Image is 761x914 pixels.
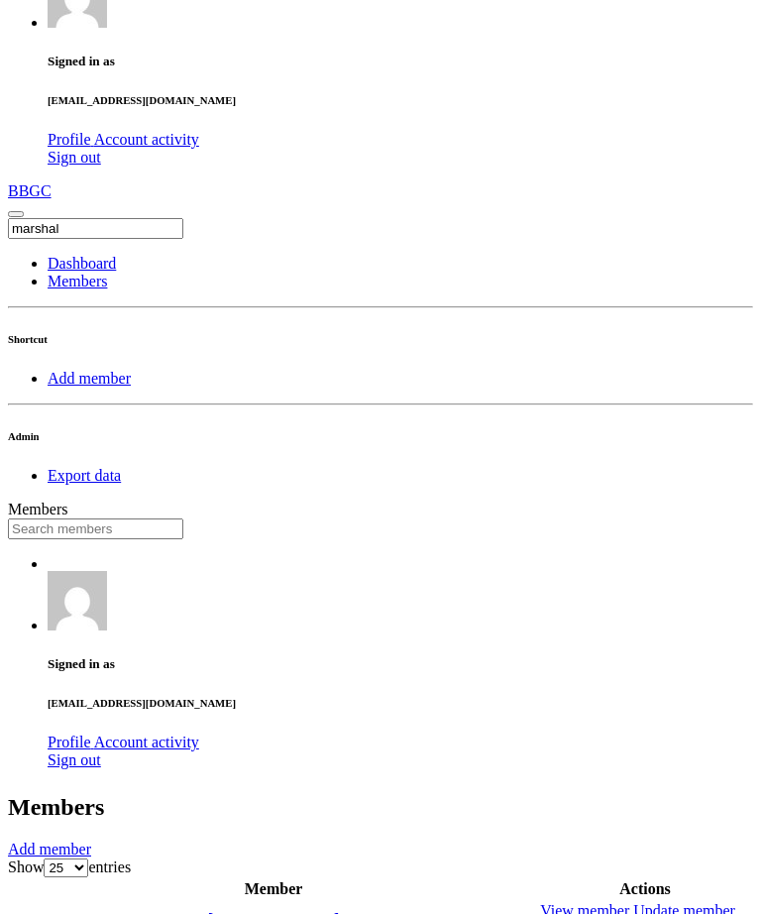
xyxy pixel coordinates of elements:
a: Members [48,273,107,289]
a: Account activity [94,131,199,148]
h6: Shortcut [8,333,753,345]
th: Member [10,879,537,899]
label: Show entries [8,858,131,875]
a: BBGC [8,182,753,200]
a: Profile [48,131,94,148]
span: Profile [48,734,91,750]
a: Profile [48,734,94,750]
h2: Members [8,794,753,821]
a: Sign out [48,149,101,166]
a: Export data [48,467,121,484]
h6: [EMAIL_ADDRESS][DOMAIN_NAME] [48,94,753,106]
input: Search [8,218,183,239]
a: Account activity [94,734,199,750]
select: Showentries [44,858,88,877]
h5: Signed in as [48,54,753,69]
a: Add member [48,370,131,387]
input: Search members [8,518,183,539]
h5: Signed in as [48,656,753,672]
span: Profile [48,131,91,148]
a: Sign out [48,751,101,768]
th: Actions [539,879,751,899]
div: Members [8,501,753,518]
a: Dashboard [48,255,116,272]
h6: [EMAIL_ADDRESS][DOMAIN_NAME] [48,697,753,709]
button: Toggle sidenav [8,211,24,217]
h6: Admin [8,430,753,442]
a: Add member [8,841,91,857]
